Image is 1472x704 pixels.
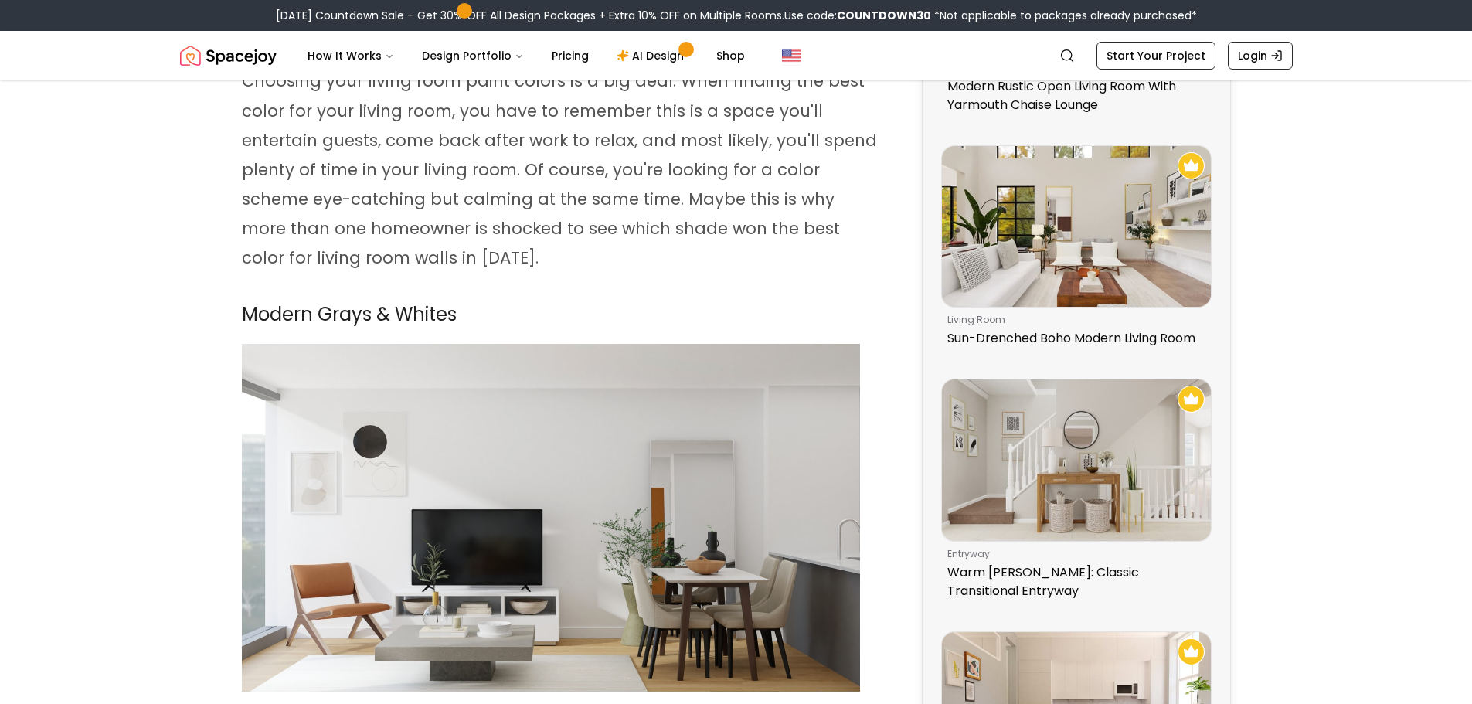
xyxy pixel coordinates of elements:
img: Industrial Yet Warm Living-Dining Room [242,344,860,692]
a: Pricing [539,40,601,71]
a: Login [1228,42,1293,70]
a: Sun-Drenched Boho Modern Living RoomRecommended Spacejoy Design - Sun-Drenched Boho Modern Living... [941,145,1212,355]
a: Shop [704,40,757,71]
a: Spacejoy [180,40,277,71]
a: AI Design [604,40,701,71]
img: Recommended Spacejoy Design - Warm Woods: Classic Transitional Entryway [1178,386,1205,413]
p: Modern Rustic Open Living Room With Yarmouth Chaise Lounge [947,77,1199,114]
div: [DATE] Countdown Sale – Get 30% OFF All Design Packages + Extra 10% OFF on Multiple Rooms. [276,8,1197,23]
a: Warm Woods: Classic Transitional EntrywayRecommended Spacejoy Design - Warm Woods: Classic Transi... [941,379,1212,607]
span: Use code: [784,8,931,23]
nav: Global [180,31,1293,80]
img: United States [782,46,801,65]
p: Sun-Drenched Boho Modern Living Room [947,329,1199,348]
p: living room [947,314,1199,326]
button: Design Portfolio [410,40,536,71]
nav: Main [295,40,757,71]
img: Recommended Spacejoy Design - Sun-Drenched Boho Modern Living Room [1178,152,1205,179]
img: Recommended Spacejoy Design - An Eclectic Studio With Retro Vibes [1178,638,1205,665]
button: How It Works [295,40,406,71]
p: entryway [947,548,1199,560]
span: Choosing your living room paint colors is a big deal. When finding the best color for your living... [242,70,877,269]
span: Modern Grays & Whites [242,301,457,327]
a: Start Your Project [1096,42,1215,70]
p: Warm [PERSON_NAME]: Classic Transitional Entryway [947,563,1199,600]
span: *Not applicable to packages already purchased* [931,8,1197,23]
img: Spacejoy Logo [180,40,277,71]
img: Warm Woods: Classic Transitional Entryway [942,379,1211,541]
b: COUNTDOWN30 [837,8,931,23]
img: Sun-Drenched Boho Modern Living Room [942,146,1211,308]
